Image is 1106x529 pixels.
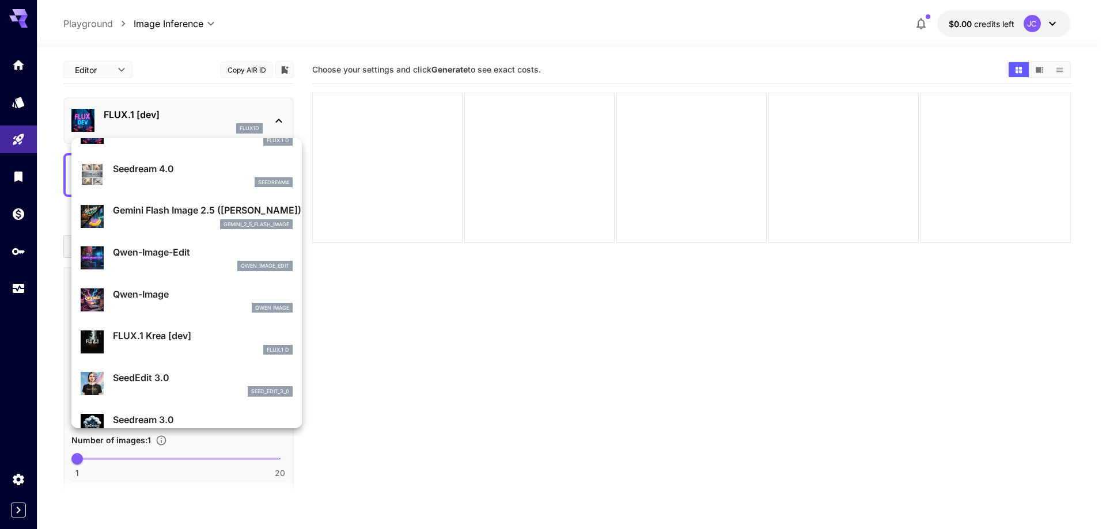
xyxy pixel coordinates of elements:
p: SeedEdit 3.0 [113,371,293,385]
p: FLUX.1 Krea [dev] [113,329,293,342]
p: qwen_image_edit [241,262,289,270]
div: Qwen-Image-Editqwen_image_edit [81,241,293,276]
p: seed_edit_3_0 [251,387,289,395]
p: Seedream 3.0 [113,413,293,427]
p: seedream4 [258,178,289,187]
div: SeedEdit 3.0seed_edit_3_0 [81,366,293,401]
p: Qwen-Image [113,287,293,301]
p: Qwen-Image-Edit [113,245,293,259]
div: Gemini Flash Image 2.5 ([PERSON_NAME])gemini_2_5_flash_image [81,199,293,234]
div: FLUX.1 Krea [dev]FLUX.1 D [81,324,293,359]
div: Qwen-ImageQwen Image [81,283,293,318]
p: FLUX.1 D [267,136,289,144]
p: Qwen Image [255,304,289,312]
p: Gemini Flash Image 2.5 ([PERSON_NAME]) [113,203,293,217]
p: gemini_2_5_flash_image [224,220,289,229]
div: Seedream 3.0 [81,408,293,443]
p: Seedream 4.0 [113,162,293,176]
div: Seedream 4.0seedream4 [81,157,293,192]
p: FLUX.1 D [267,346,289,354]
